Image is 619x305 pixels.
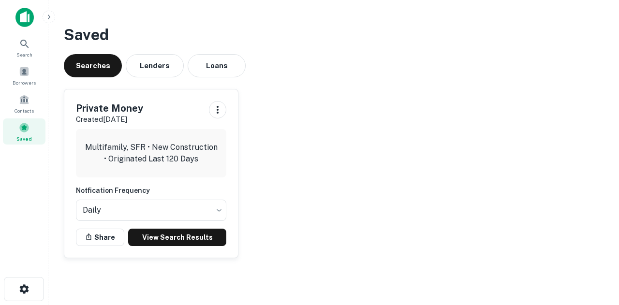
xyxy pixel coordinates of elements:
[76,185,226,196] h6: Notfication Frequency
[13,79,36,87] span: Borrowers
[64,54,122,77] button: Searches
[188,54,246,77] button: Loans
[76,114,143,125] p: Created [DATE]
[571,228,619,274] iframe: Chat Widget
[64,23,604,46] h3: Saved
[3,90,45,116] a: Contacts
[3,34,45,60] a: Search
[16,51,32,58] span: Search
[16,135,32,143] span: Saved
[3,62,45,88] a: Borrowers
[15,8,34,27] img: capitalize-icon.png
[15,107,34,115] span: Contacts
[76,197,226,224] div: Without label
[76,229,124,246] button: Share
[126,54,184,77] button: Lenders
[84,142,219,165] p: Multifamily, SFR • New Construction • Originated Last 120 Days
[76,101,143,116] h5: Private Money
[3,118,45,145] a: Saved
[128,229,226,246] a: View Search Results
